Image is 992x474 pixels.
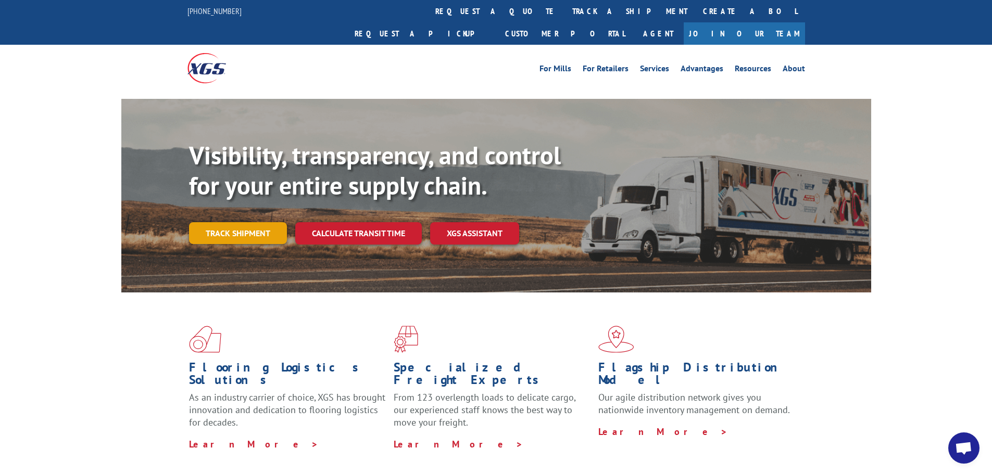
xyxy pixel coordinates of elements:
[189,361,386,391] h1: Flooring Logistics Solutions
[189,326,221,353] img: xgs-icon-total-supply-chain-intelligence-red
[948,432,980,464] div: Open chat
[633,22,684,45] a: Agent
[684,22,805,45] a: Join Our Team
[394,438,523,450] a: Learn More >
[598,326,634,353] img: xgs-icon-flagship-distribution-model-red
[189,438,319,450] a: Learn More >
[189,222,287,244] a: Track shipment
[347,22,497,45] a: Request a pickup
[394,326,418,353] img: xgs-icon-focused-on-flooring-red
[783,65,805,76] a: About
[394,361,591,391] h1: Specialized Freight Experts
[598,361,795,391] h1: Flagship Distribution Model
[189,391,385,428] span: As an industry carrier of choice, XGS has brought innovation and dedication to flooring logistics...
[583,65,629,76] a: For Retailers
[189,139,561,201] b: Visibility, transparency, and control for your entire supply chain.
[497,22,633,45] a: Customer Portal
[539,65,571,76] a: For Mills
[187,6,242,16] a: [PHONE_NUMBER]
[598,426,728,438] a: Learn More >
[394,391,591,438] p: From 123 overlength loads to delicate cargo, our experienced staff knows the best way to move you...
[295,222,422,245] a: Calculate transit time
[640,65,669,76] a: Services
[681,65,723,76] a: Advantages
[598,391,790,416] span: Our agile distribution network gives you nationwide inventory management on demand.
[735,65,771,76] a: Resources
[430,222,519,245] a: XGS ASSISTANT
